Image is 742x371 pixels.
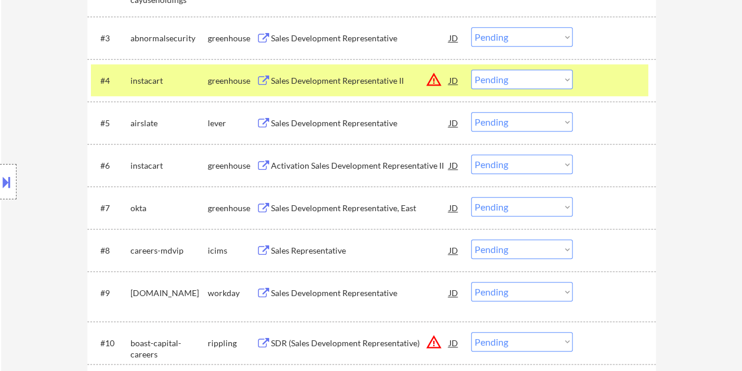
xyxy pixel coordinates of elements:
[271,75,449,87] div: Sales Development Representative II
[271,287,449,299] div: Sales Development Representative
[271,117,449,129] div: Sales Development Representative
[208,337,256,349] div: rippling
[448,239,460,261] div: JD
[271,202,449,214] div: Sales Development Representative, East
[100,32,121,44] div: #3
[426,334,442,350] button: warning_amber
[208,160,256,172] div: greenhouse
[271,160,449,172] div: Activation Sales Development Representative II
[130,32,208,44] div: abnormalsecurity
[448,332,460,353] div: JD
[208,32,256,44] div: greenhouse
[271,337,449,349] div: SDR (Sales Development Representative)
[271,32,449,44] div: Sales Development Representative
[448,27,460,48] div: JD
[208,287,256,299] div: workday
[208,202,256,214] div: greenhouse
[130,337,208,360] div: boast-capital-careers
[448,197,460,218] div: JD
[130,287,208,299] div: [DOMAIN_NAME]
[208,75,256,87] div: greenhouse
[271,245,449,257] div: Sales Representative
[448,112,460,133] div: JD
[448,282,460,303] div: JD
[208,117,256,129] div: lever
[208,245,256,257] div: icims
[448,155,460,176] div: JD
[448,70,460,91] div: JD
[100,337,121,349] div: #10
[100,287,121,299] div: #9
[426,71,442,88] button: warning_amber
